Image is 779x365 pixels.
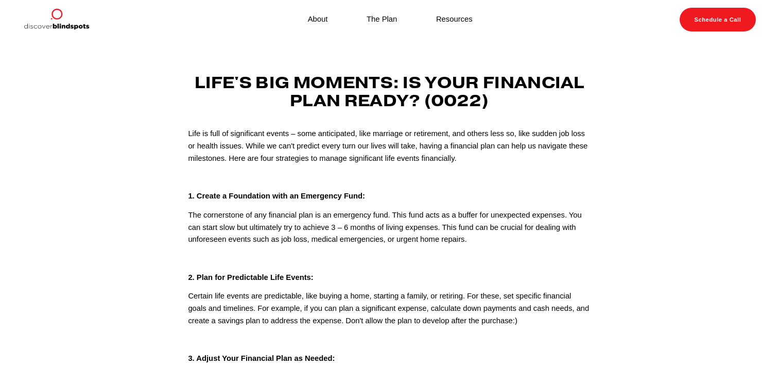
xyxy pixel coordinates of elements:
a: Schedule a Call [680,8,755,31]
a: Resources [436,13,473,27]
a: The Plan [367,13,397,27]
a: About [308,13,328,27]
strong: 1. Create a Foundation with an Emergency Fund: [188,192,365,200]
p: Life is full of significant events – some anticipated, like marriage or retirement, and others le... [188,128,591,164]
strong: 2. Plan for Predictable Life Events: [188,273,313,281]
strong: Life's Big Moments: Is Your Financial Plan Ready? (0022) [195,72,588,111]
p: Certain life events are predictable, like buying a home, starting a family, or retiring. For thes... [188,290,591,327]
p: The cornerstone of any financial plan is an emergency fund. This fund acts as a buffer for unexpe... [188,209,591,246]
img: Discover Blind Spots [23,8,89,31]
strong: 3. Adjust Your Financial Plan as Needed: [188,354,335,362]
